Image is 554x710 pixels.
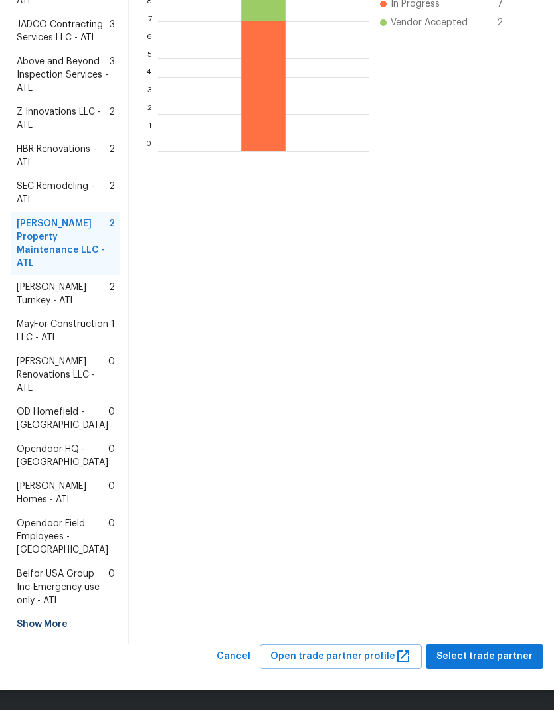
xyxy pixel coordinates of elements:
[11,612,120,636] div: Show More
[108,480,115,506] span: 0
[109,180,115,206] span: 2
[426,644,543,669] button: Select trade partner
[146,35,151,43] text: 6
[217,648,250,665] span: Cancel
[109,217,115,270] span: 2
[147,17,151,25] text: 7
[108,443,115,469] span: 0
[108,355,115,395] span: 0
[147,109,151,117] text: 2
[110,18,115,44] span: 3
[17,405,108,432] span: OD Homefield - [GEOGRAPHIC_DATA]
[17,217,109,270] span: [PERSON_NAME] Property Maintenance LLC - ATL
[17,180,109,206] span: SEC Remodeling - ATL
[147,54,151,62] text: 5
[17,106,109,132] span: Z Innovations LLC - ATL
[109,106,115,132] span: 2
[497,16,518,29] span: 2
[17,281,109,307] span: [PERSON_NAME] Turnkey - ATL
[17,318,111,344] span: MayFor Construction LLC - ATL
[108,517,115,557] span: 0
[17,143,109,169] span: HBR Renovations - ATL
[111,318,115,344] span: 1
[436,648,533,665] span: Select trade partner
[109,143,115,169] span: 2
[148,128,151,136] text: 1
[17,355,108,395] span: [PERSON_NAME] Renovations LLC - ATL
[145,147,151,155] text: 0
[109,281,115,307] span: 2
[17,480,108,506] span: [PERSON_NAME] Homes - ATL
[391,16,468,29] span: Vendor Accepted
[110,55,115,95] span: 3
[17,55,110,95] span: Above and Beyond Inspection Services - ATL
[270,648,411,665] span: Open trade partner profile
[146,72,151,80] text: 4
[17,567,108,607] span: Belfor USA Group Inc-Emergency use only - ATL
[17,517,108,557] span: Opendoor Field Employees - [GEOGRAPHIC_DATA]
[211,644,256,669] button: Cancel
[108,405,115,432] span: 0
[17,443,108,469] span: Opendoor HQ - [GEOGRAPHIC_DATA]
[17,18,110,44] span: JADCO Contracting Services LLC - ATL
[147,91,151,99] text: 3
[260,644,422,669] button: Open trade partner profile
[108,567,115,607] span: 0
